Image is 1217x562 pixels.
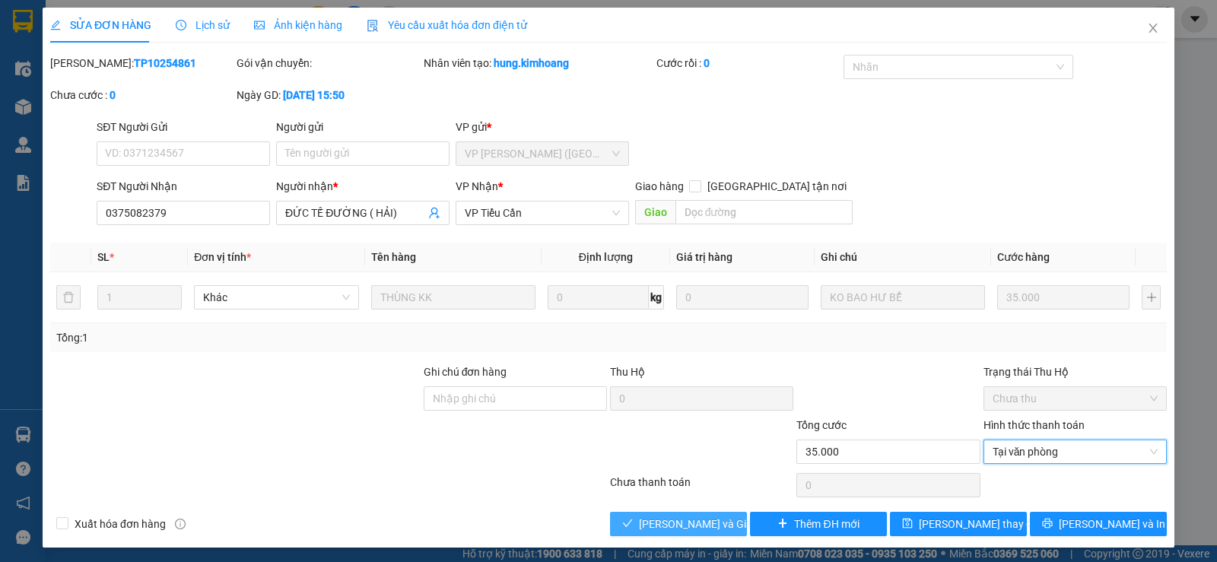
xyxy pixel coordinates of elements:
[50,20,61,30] span: edit
[428,207,440,219] span: user-add
[456,180,498,192] span: VP Nhận
[371,251,416,263] span: Tên hàng
[175,519,186,529] span: info-circle
[97,251,110,263] span: SL
[276,178,450,195] div: Người nhận
[919,516,1041,532] span: [PERSON_NAME] thay đổi
[424,366,507,378] label: Ghi chú đơn hàng
[494,57,569,69] b: hung.kimhoang
[424,55,654,71] div: Nhân viên tạo:
[110,89,116,101] b: 0
[701,178,853,195] span: [GEOGRAPHIC_DATA] tận nơi
[704,57,710,69] b: 0
[254,20,265,30] span: picture
[1030,512,1167,536] button: printer[PERSON_NAME] và In
[610,366,645,378] span: Thu Hộ
[993,440,1158,463] span: Tại văn phòng
[983,364,1167,380] div: Trạng thái Thu Hộ
[1042,518,1053,530] span: printer
[796,419,847,431] span: Tổng cước
[237,55,420,71] div: Gói vận chuyển:
[254,19,342,31] span: Ảnh kiện hàng
[1147,22,1159,34] span: close
[777,518,788,530] span: plus
[983,419,1085,431] label: Hình thức thanh toán
[639,516,785,532] span: [PERSON_NAME] và Giao hàng
[176,20,186,30] span: clock-circle
[50,55,234,71] div: [PERSON_NAME]:
[890,512,1027,536] button: save[PERSON_NAME] thay đổi
[50,87,234,103] div: Chưa cước :
[635,200,675,224] span: Giao
[1059,516,1165,532] span: [PERSON_NAME] và In
[821,285,985,310] input: Ghi Chú
[424,386,607,411] input: Ghi chú đơn hàng
[68,516,172,532] span: Xuất hóa đơn hàng
[283,89,345,101] b: [DATE] 15:50
[656,55,840,71] div: Cước rồi :
[367,20,379,32] img: icon
[815,243,991,272] th: Ghi chú
[194,251,251,263] span: Đơn vị tính
[203,286,349,309] span: Khác
[367,19,527,31] span: Yêu cầu xuất hóa đơn điện tử
[676,251,732,263] span: Giá trị hàng
[465,202,620,224] span: VP Tiểu Cần
[56,285,81,310] button: delete
[610,512,747,536] button: check[PERSON_NAME] và Giao hàng
[237,87,420,103] div: Ngày GD:
[176,19,230,31] span: Lịch sử
[97,119,270,135] div: SĐT Người Gửi
[1132,8,1174,50] button: Close
[997,285,1130,310] input: 0
[579,251,633,263] span: Định lượng
[276,119,450,135] div: Người gửi
[456,119,629,135] div: VP gửi
[676,285,809,310] input: 0
[649,285,664,310] span: kg
[993,387,1158,410] span: Chưa thu
[371,285,535,310] input: VD: Bàn, Ghế
[750,512,887,536] button: plusThêm ĐH mới
[56,329,471,346] div: Tổng: 1
[50,19,151,31] span: SỬA ĐƠN HÀNG
[902,518,913,530] span: save
[997,251,1050,263] span: Cước hàng
[465,142,620,165] span: VP Trần Phú (Hàng)
[134,57,196,69] b: TP10254861
[635,180,684,192] span: Giao hàng
[622,518,633,530] span: check
[1142,285,1161,310] button: plus
[97,178,270,195] div: SĐT Người Nhận
[794,516,859,532] span: Thêm ĐH mới
[675,200,853,224] input: Dọc đường
[608,474,795,500] div: Chưa thanh toán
